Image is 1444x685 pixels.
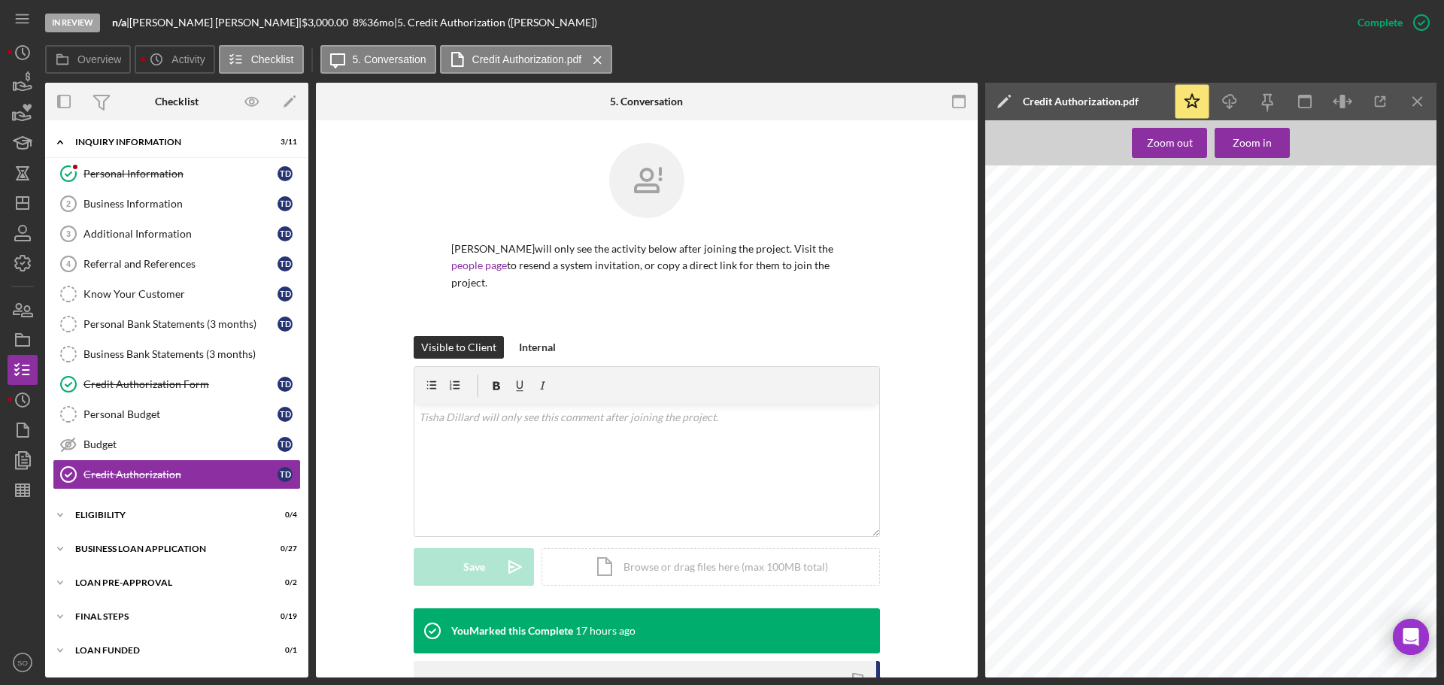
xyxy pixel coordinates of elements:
span: ______Social Security Number: __________________________ [1141,402,1358,411]
span: I give permission to [PERSON_NAME] to obtain a copy of my credit report in order to work with me on [1039,511,1388,520]
div: T D [278,467,293,482]
div: Visible to Client [421,336,496,359]
span: Florissant [1222,380,1251,387]
span: If you believe [PERSON_NAME] has reported inaccurate information about your credit account to a [1039,677,1373,685]
span: First Name: [1039,320,1078,329]
div: Save [463,548,485,586]
span: Address: [1039,383,1069,392]
span: 4344 Miletus [1071,380,1109,387]
div: 0 / 4 [270,511,297,520]
div: Budget [83,438,278,450]
div: Credit Authorization.pdf [1023,95,1139,108]
div: [PERSON_NAME] [PERSON_NAME] | [129,17,302,29]
span: improving my credit profile or to secure credit to build credit, purchase or improve a home, or c... [1039,522,1388,530]
label: 5. Conversation [353,53,426,65]
button: Overview [45,45,131,74]
span: my credit score. [1039,617,1093,625]
div: $3,000.00 [302,17,353,29]
div: Personal Budget [83,408,278,420]
div: In Review [45,14,100,32]
div: 0 / 2 [270,578,297,587]
span: Applicant’s Signature [1039,647,1112,656]
button: Complete [1342,8,1436,38]
span: [DATE] [1060,282,1081,289]
div: 0 / 27 [270,544,297,553]
span: Docusign Envelope ID: F4C6689C-803B-4004-9EB0-C5F7108098BD [998,174,1183,180]
div: 3 / 11 [270,138,297,147]
span: Last Name: [1039,364,1078,372]
span: [DATE] [1309,636,1330,643]
div: | [112,17,129,29]
span: N/A [1326,362,1337,368]
span: Suffix (or N/A): ________ [1268,364,1357,372]
time: 2025-08-13 21:05 [575,625,636,637]
div: FINAL STEPS [75,612,259,621]
span: ______________ZIP: [1251,383,1323,392]
a: Know Your CustomerTD [53,279,301,309]
span: [PERSON_NAME] [1160,299,1216,306]
tspan: 3 [66,229,71,238]
div: Know Your Customer [83,288,278,300]
span: __________City, State: [1141,383,1220,392]
span: payments, missed payments, or other defaults on my account may be reflected in my credit report. [1039,585,1363,593]
div: Business Bank Statements (3 months) [83,348,300,360]
div: Referral and References [83,258,278,270]
span: small business. [1039,532,1090,541]
span: Credit Report Request/Application [1153,272,1277,280]
div: T D [278,317,293,332]
span: The following Demographic Information is preferred but not required. This data is used for grant ... [1039,444,1389,452]
a: BudgetTD [53,429,301,459]
a: 3Additional InformationTD [53,219,301,249]
div: | 5. Credit Authorization ([PERSON_NAME]) [394,17,597,29]
div: 5. Conversation [610,95,683,108]
span: [PERSON_NAME] [1094,362,1150,368]
span: ________________________________________ [1103,320,1268,329]
a: Credit AuthorizationTD [53,459,301,490]
span: Annual Income: $_________ [1272,476,1369,484]
button: Activity [135,45,214,74]
button: SO [8,647,38,677]
a: Personal Bank Statements (3 months)TD [53,309,301,339]
span: [EMAIL_ADDRESS][DOMAIN_NAME] [1069,423,1184,429]
span: My initials authorize [PERSON_NAME] to obtain soft TransUnion credit reports, effective [1072,596,1376,604]
text: SO [17,659,28,667]
tspan: 2 [66,199,71,208]
div: Credit Authorization Form [83,378,278,390]
div: Complete [1358,8,1403,38]
p: [PERSON_NAME] will only see the activity below after joining the project. Visit the to resend a s... [451,241,842,291]
span: Referred By/From (Organization): ___________________________ [1039,302,1269,310]
div: Additional Information [83,228,278,240]
span: through [PERSON_NAME] and/or Great Rivers Community Capital, [PERSON_NAME] will report [1039,564,1374,572]
tspan: 4 [66,259,71,268]
div: T D [278,407,293,422]
button: Internal [511,336,563,359]
div: 0 / 1 [270,646,297,655]
button: Checklist [219,45,304,74]
span: 1/2 [1168,495,1178,502]
button: Visible to Client [414,336,504,359]
div: T D [278,437,293,452]
a: 4Referral and ReferencesTD [53,249,301,279]
div: Checklist [155,95,199,108]
a: Credit Authorization FormTD [53,369,301,399]
span: 488886327 [1251,400,1285,407]
button: Save [414,548,534,586]
span: Date of Birth: [1039,402,1085,411]
label: Credit Authorization.pdf [472,53,582,65]
span: [DATE], for follow up, research and tracking purposes. I understand that these credit reports do ... [1039,606,1388,614]
div: Zoom out [1147,128,1193,158]
div: T D [278,377,293,392]
span: Household Size (Adults/Dependents): ___________ [1039,493,1212,502]
div: Internal [519,336,556,359]
span: Race: ________ [1039,462,1094,470]
div: BUSINESS LOAN APPLICATION [75,544,259,553]
div: Personal Bank Statements (3 months) [83,318,278,330]
div: Personal Information [83,168,278,180]
span: Gender: (M/[DEMOGRAPHIC_DATA]) _____ [1147,462,1305,470]
span: Disabled: (Y/N) _________ [1039,476,1132,484]
span: E-Mail: ____________________________________Phone: [1039,426,1239,435]
span: 98,000 [1333,477,1354,483]
button: 5. Conversation [320,45,436,74]
div: Credit Authorization [83,468,278,480]
span: concerning my credit history and standing. If I am to receive a credit building, mortgage, or bus... [1039,553,1388,562]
